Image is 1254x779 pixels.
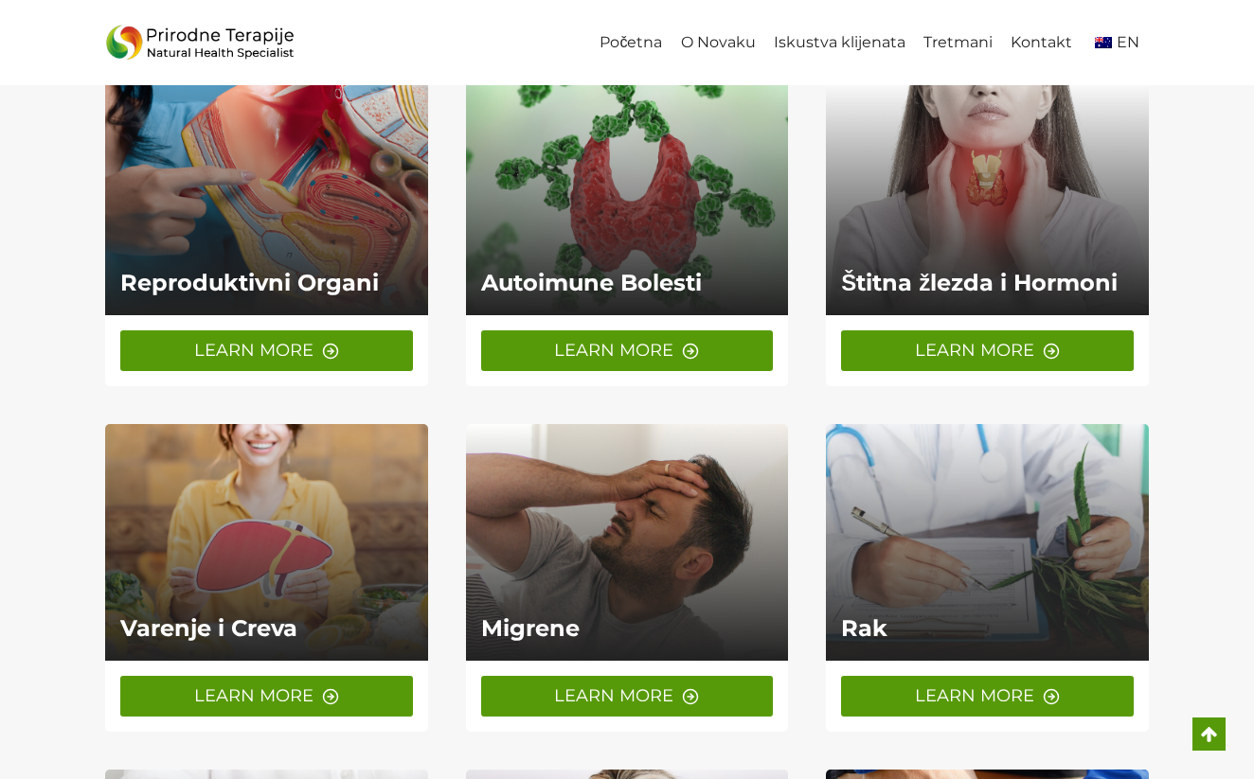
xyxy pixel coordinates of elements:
a: LEARN MORE [481,676,774,717]
a: O Novaku [672,22,764,64]
a: en_AUEN [1082,22,1149,64]
span: LEARN MORE [554,337,673,364]
nav: Primary Navigation [591,22,1149,64]
img: English [1095,37,1112,48]
span: LEARN MORE [194,682,313,710]
span: LEARN MORE [554,682,673,710]
a: LEARN MORE [841,676,1134,717]
a: Tretmani [914,22,1001,64]
a: LEARN MORE [841,330,1134,371]
a: Kontakt [1002,22,1082,64]
a: Scroll to top [1192,717,1226,751]
span: LEARN MORE [915,337,1034,364]
span: LEARN MORE [194,337,313,364]
a: Iskustva klijenata [764,22,914,64]
span: EN [1117,33,1139,51]
span: LEARN MORE [915,682,1034,710]
a: Početna [591,22,672,64]
img: Prirodne Terapije [105,20,295,66]
a: LEARN MORE [120,676,413,717]
a: LEARN MORE [120,330,413,371]
a: LEARN MORE [481,330,774,371]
